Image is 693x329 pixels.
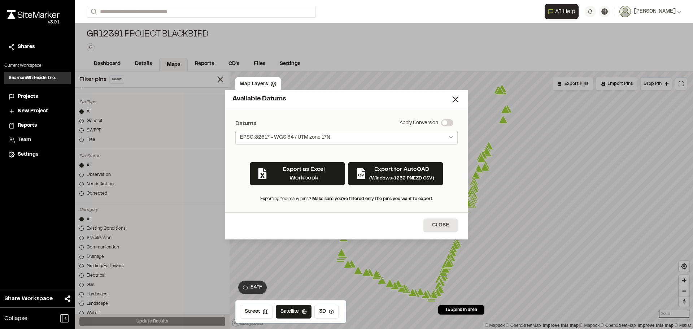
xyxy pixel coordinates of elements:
[9,136,66,144] a: Team
[240,305,273,319] button: Street
[4,294,53,303] span: Share Workspace
[240,80,268,88] span: Map Layers
[250,283,262,291] span: 84 ° F
[369,165,434,174] p: Export for AutoCAD
[18,136,31,144] span: Team
[18,151,38,159] span: Settings
[240,134,330,141] span: EPSG:32617 - WGS 84 / UTM zone 17N
[369,176,434,181] small: (Windows-1252 PNEZD CSV)
[348,162,443,186] button: Export for AutoCAD(Windows-1252 PNEZD CSV)
[400,119,438,128] div: Apply Conversion
[241,193,452,205] div: Exporting too many pins?
[9,93,66,101] a: Projects
[634,8,676,16] span: [PERSON_NAME]
[232,94,450,104] div: Available Datums
[9,122,66,130] a: Reports
[619,6,631,17] img: User
[4,62,71,69] p: Current Workspace
[9,43,66,51] a: Shares
[87,6,100,18] button: Search
[7,10,60,19] img: rebrand.png
[4,314,27,323] span: Collapse
[314,305,339,319] button: 3D
[545,4,581,19] div: Open AI Assistant
[545,4,579,19] button: Open AI Assistant
[18,107,48,115] span: New Project
[18,43,35,51] span: Shares
[619,6,681,17] button: [PERSON_NAME]
[250,162,345,186] button: Export as Excel Workbook
[555,7,575,16] span: AI Help
[235,131,458,144] button: Select date range
[312,197,433,201] span: Make sure you've filtered only the pins you want to export.
[445,307,477,313] span: 153 pins in area
[18,93,38,101] span: Projects
[238,281,267,294] button: 84°F
[276,305,311,319] button: Satellite
[423,218,458,232] button: Close
[18,122,37,130] span: Reports
[7,19,60,26] div: Oh geez...please don't...
[235,119,458,128] div: Datums
[9,75,56,81] h3: SeamonWhiteside Inc.
[9,107,66,115] a: New Project
[9,151,66,159] a: Settings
